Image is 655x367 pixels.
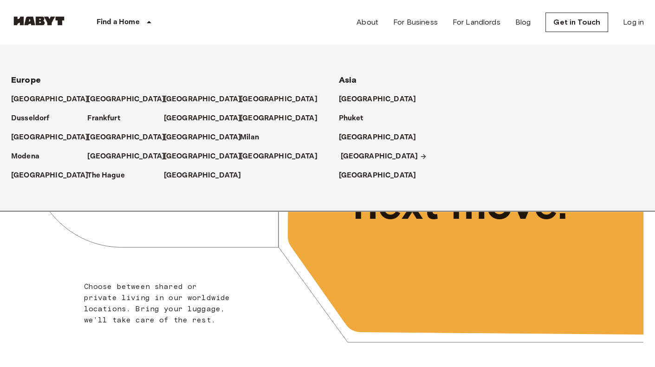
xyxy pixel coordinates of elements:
p: Phuket [339,113,363,124]
p: [GEOGRAPHIC_DATA] [339,170,416,181]
a: [GEOGRAPHIC_DATA] [240,113,327,124]
p: Frankfurt [87,113,120,124]
a: [GEOGRAPHIC_DATA] [339,170,426,181]
a: Modena [11,151,49,162]
p: [GEOGRAPHIC_DATA] [341,151,418,162]
p: [GEOGRAPHIC_DATA] [87,94,165,105]
a: [GEOGRAPHIC_DATA] [164,132,251,143]
a: [GEOGRAPHIC_DATA] [164,113,251,124]
img: Habyt [11,16,67,26]
a: [GEOGRAPHIC_DATA] [164,151,251,162]
a: Milan [240,132,268,143]
span: Asia [339,75,357,85]
p: [GEOGRAPHIC_DATA] [11,94,89,105]
a: For Landlords [453,17,500,28]
a: [GEOGRAPHIC_DATA] [339,132,426,143]
p: The Hague [87,170,124,181]
a: [GEOGRAPHIC_DATA] [339,94,426,105]
a: Blog [515,17,531,28]
span: Choose between shared or private living in our worldwide locations. Bring your luggage, we'll tak... [84,282,230,324]
a: [GEOGRAPHIC_DATA] [11,94,98,105]
a: [GEOGRAPHIC_DATA] [87,132,174,143]
p: [GEOGRAPHIC_DATA] [164,170,241,181]
a: [GEOGRAPHIC_DATA] [87,151,174,162]
p: [GEOGRAPHIC_DATA] [240,113,318,124]
a: About [357,17,378,28]
a: Get in Touch [545,13,608,32]
a: Log in [623,17,644,28]
span: Unlock your next move. [353,134,605,228]
p: [GEOGRAPHIC_DATA] [87,132,165,143]
p: [GEOGRAPHIC_DATA] [240,94,318,105]
p: [GEOGRAPHIC_DATA] [164,94,241,105]
p: [GEOGRAPHIC_DATA] [11,132,89,143]
p: [GEOGRAPHIC_DATA] [11,170,89,181]
p: Milan [240,132,259,143]
p: [GEOGRAPHIC_DATA] [339,94,416,105]
p: [GEOGRAPHIC_DATA] [164,132,241,143]
a: [GEOGRAPHIC_DATA] [164,170,251,181]
a: [GEOGRAPHIC_DATA] [11,132,98,143]
a: The Hague [87,170,134,181]
a: Frankfurt [87,113,129,124]
p: Modena [11,151,39,162]
a: Phuket [339,113,373,124]
a: [GEOGRAPHIC_DATA] [164,94,251,105]
p: Find a Home [97,17,140,28]
p: [GEOGRAPHIC_DATA] [240,151,318,162]
a: [GEOGRAPHIC_DATA] [87,94,174,105]
p: [GEOGRAPHIC_DATA] [339,132,416,143]
a: [GEOGRAPHIC_DATA] [341,151,428,162]
p: [GEOGRAPHIC_DATA] [164,113,241,124]
a: [GEOGRAPHIC_DATA] [240,94,327,105]
p: [GEOGRAPHIC_DATA] [164,151,241,162]
a: [GEOGRAPHIC_DATA] [11,170,98,181]
p: [GEOGRAPHIC_DATA] [87,151,165,162]
p: Dusseldorf [11,113,50,124]
a: Dusseldorf [11,113,59,124]
a: For Business [393,17,438,28]
span: Europe [11,75,41,85]
a: [GEOGRAPHIC_DATA] [240,151,327,162]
